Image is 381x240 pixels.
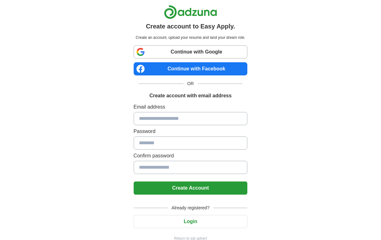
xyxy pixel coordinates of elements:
span: OR [184,80,198,87]
a: Login [134,219,248,224]
span: Already registered? [168,205,213,211]
label: Confirm password [134,152,248,160]
button: Login [134,215,248,228]
a: Continue with Facebook [134,62,248,75]
img: Adzuna logo [164,5,217,19]
a: Continue with Google [134,45,248,59]
button: Create Account [134,181,248,195]
p: Create an account, upload your resume and land your dream role. [135,35,246,40]
label: Password [134,128,248,135]
h1: Create account to Easy Apply. [146,22,235,31]
h1: Create account with email address [149,92,231,100]
label: Email address [134,103,248,111]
